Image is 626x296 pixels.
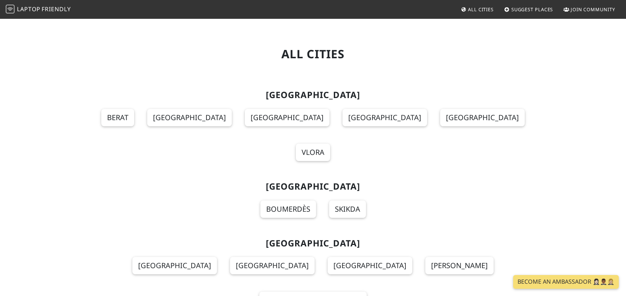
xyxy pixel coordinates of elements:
span: Friendly [42,5,71,13]
a: Join Community [561,3,618,16]
a: [GEOGRAPHIC_DATA] [342,109,427,126]
a: LaptopFriendly LaptopFriendly [6,3,71,16]
a: [GEOGRAPHIC_DATA] [245,109,329,126]
a: [GEOGRAPHIC_DATA] [132,257,217,274]
a: Become an Ambassador 🤵🏻‍♀️🤵🏾‍♂️🤵🏼‍♀️ [513,275,619,289]
h1: All Cities [79,47,548,61]
span: Suggest Places [511,6,553,13]
a: [GEOGRAPHIC_DATA] [328,257,412,274]
a: All Cities [458,3,497,16]
a: [GEOGRAPHIC_DATA] [230,257,315,274]
a: Berat [101,109,134,126]
a: [GEOGRAPHIC_DATA] [147,109,232,126]
a: Suggest Places [501,3,556,16]
a: Skikda [329,200,366,218]
a: Vlora [296,144,330,161]
span: Join Community [571,6,615,13]
span: Laptop [17,5,41,13]
a: [GEOGRAPHIC_DATA] [440,109,525,126]
span: All Cities [468,6,494,13]
img: LaptopFriendly [6,5,14,13]
h2: [GEOGRAPHIC_DATA] [79,238,548,249]
a: [PERSON_NAME] [425,257,494,274]
a: Boumerdès [260,200,316,218]
h2: [GEOGRAPHIC_DATA] [79,181,548,192]
h2: [GEOGRAPHIC_DATA] [79,90,548,100]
